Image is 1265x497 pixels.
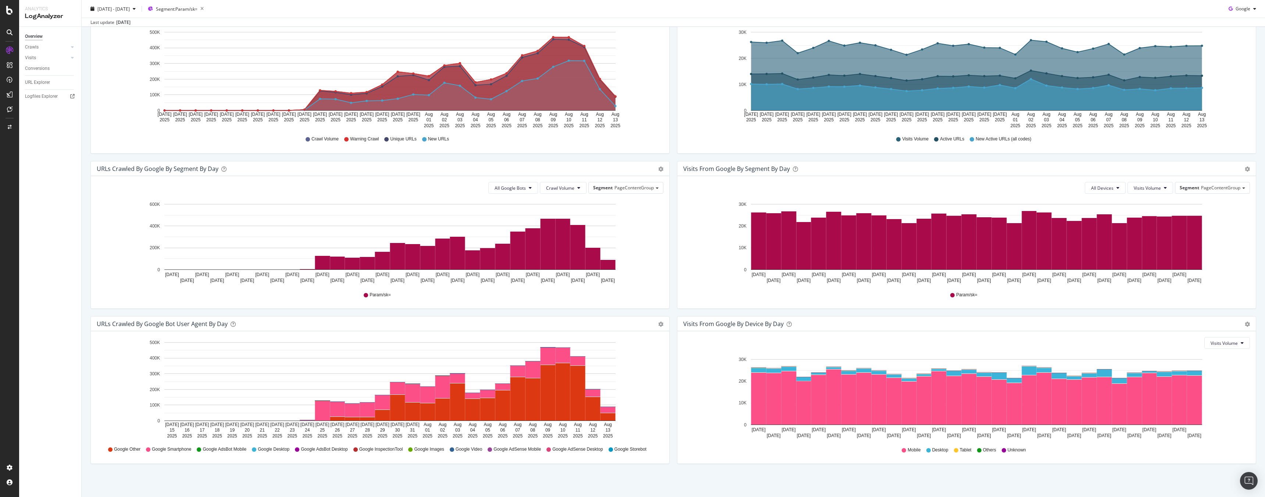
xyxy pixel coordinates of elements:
[782,272,796,277] text: [DATE]
[436,272,450,277] text: [DATE]
[917,117,927,122] text: 2025
[210,278,224,283] text: [DATE]
[345,272,359,277] text: [DATE]
[393,117,403,122] text: 2025
[1026,123,1036,128] text: 2025
[255,272,269,277] text: [DATE]
[409,117,418,122] text: 2025
[902,272,916,277] text: [DATE]
[775,112,789,117] text: [DATE]
[150,371,160,376] text: 300K
[406,112,420,117] text: [DATE]
[931,112,945,117] text: [DATE]
[946,112,960,117] text: [DATE]
[457,117,463,122] text: 03
[270,278,284,283] text: [DATE]
[977,278,991,283] text: [DATE]
[1127,278,1141,283] text: [DATE]
[884,112,898,117] text: [DATE]
[391,278,405,283] text: [DATE]
[1168,117,1173,122] text: 11
[225,272,239,277] text: [DATE]
[377,117,387,122] text: 2025
[564,123,574,128] text: 2025
[857,278,871,283] text: [DATE]
[157,418,160,423] text: 0
[238,117,247,122] text: 2025
[195,272,209,277] text: [DATE]
[593,185,613,191] span: Segment
[25,6,75,12] div: Analytics
[612,112,619,117] text: Aug
[744,108,746,113] text: 0
[886,117,896,122] text: 2025
[549,112,557,117] text: Aug
[917,278,931,283] text: [DATE]
[1197,123,1207,128] text: 2025
[746,117,756,122] text: 2025
[777,117,787,122] text: 2025
[1184,117,1189,122] text: 12
[425,112,433,117] text: Aug
[1122,117,1127,122] text: 08
[97,6,130,12] span: [DATE] - [DATE]
[793,117,803,122] text: 2025
[406,272,420,277] text: [DATE]
[940,136,964,142] span: Active URLs
[150,46,160,51] text: 400K
[157,108,160,113] text: 0
[97,320,228,328] div: URLs Crawled by Google bot User Agent By Day
[511,278,525,283] text: [DATE]
[90,19,131,26] div: Last update
[1198,112,1206,117] text: Aug
[947,278,961,283] text: [DATE]
[25,43,69,51] a: Crawls
[586,272,600,277] text: [DATE]
[842,272,856,277] text: [DATE]
[375,272,389,277] text: [DATE]
[739,202,746,207] text: 30K
[25,65,76,72] a: Conversions
[1075,117,1080,122] text: 05
[744,267,746,272] text: 0
[613,117,618,122] text: 13
[1150,123,1160,128] text: 2025
[222,117,232,122] text: 2025
[220,112,234,117] text: [DATE]
[362,117,372,122] text: 2025
[837,112,851,117] text: [DATE]
[534,112,541,117] text: Aug
[25,54,69,62] a: Visits
[1187,278,1201,283] text: [DATE]
[797,278,811,283] text: [DATE]
[683,320,784,328] div: Visits From Google By Device By Day
[191,117,201,122] text: 2025
[284,117,294,122] text: 2025
[97,337,661,439] div: A chart.
[150,403,160,408] text: 100K
[1029,117,1034,122] text: 02
[300,278,314,283] text: [DATE]
[548,123,558,128] text: 2025
[739,357,746,362] text: 30K
[424,123,434,128] text: 2025
[486,123,496,128] text: 2025
[350,136,379,142] span: Warning Crawl
[285,272,299,277] text: [DATE]
[1226,3,1259,15] button: Google
[206,117,216,122] text: 2025
[1167,112,1175,117] text: Aug
[331,278,345,283] text: [DATE]
[739,30,746,35] text: 30K
[933,117,942,122] text: 2025
[580,112,588,117] text: Aug
[1245,167,1250,172] div: gear
[145,3,207,15] button: Segment:Param/sk=
[853,112,867,117] text: [DATE]
[1058,112,1066,117] text: Aug
[235,112,249,117] text: [DATE]
[767,278,781,283] text: [DATE]
[97,200,661,285] svg: A chart.
[872,272,886,277] text: [DATE]
[556,272,570,277] text: [DATE]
